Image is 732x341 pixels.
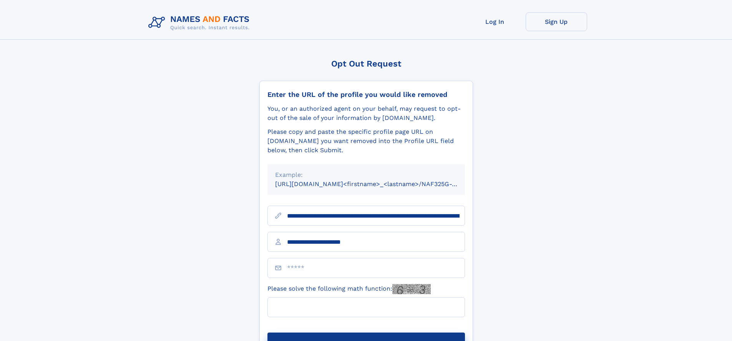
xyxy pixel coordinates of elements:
[267,284,431,294] label: Please solve the following math function:
[267,90,465,99] div: Enter the URL of the profile you would like removed
[267,127,465,155] div: Please copy and paste the specific profile page URL on [DOMAIN_NAME] you want removed into the Pr...
[259,59,473,68] div: Opt Out Request
[275,180,480,188] small: [URL][DOMAIN_NAME]<firstname>_<lastname>/NAF325G-xxxxxxxx
[526,12,587,31] a: Sign Up
[145,12,256,33] img: Logo Names and Facts
[267,104,465,123] div: You, or an authorized agent on your behalf, may request to opt-out of the sale of your informatio...
[275,170,457,180] div: Example:
[464,12,526,31] a: Log In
